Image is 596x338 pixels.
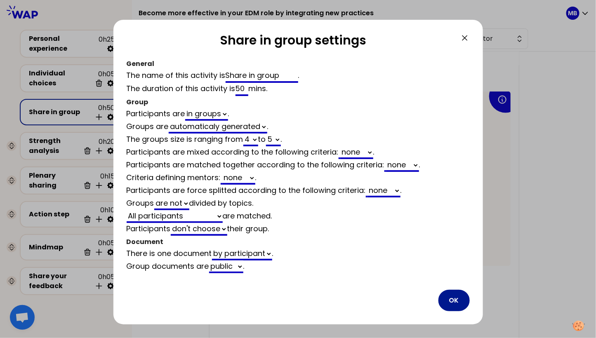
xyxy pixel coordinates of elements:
[127,70,470,83] div: The name of this activity is .
[127,223,470,236] div: Participants their group .
[127,146,470,159] div: Participants are mixed according to the following criteria: .
[127,261,470,273] div: Group documents are .
[127,185,470,197] div: Participants are force splitted according to the following criteria: .
[127,159,470,172] div: Participants are matched together according to the following criteria: .
[438,290,470,311] button: OK
[127,134,470,146] div: The groups size is ranging from to .
[127,83,470,96] div: The duration of this activity is mins .
[127,172,470,185] div: Criteria defining mentors: .
[127,210,470,223] div: are matched .
[127,33,460,51] h2: Share in group settings
[236,83,249,96] input: infinite
[127,97,148,107] span: Group
[127,108,470,121] div: Participants are .
[127,59,155,68] span: General
[127,248,470,261] div: There is one document .
[127,237,164,246] span: Document
[127,121,470,134] div: Groups are .
[568,316,590,336] button: Manage your preferences about cookies
[127,197,470,210] div: Groups divided by topics .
